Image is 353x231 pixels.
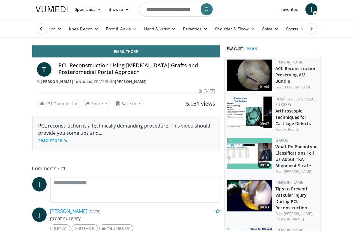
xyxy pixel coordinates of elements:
[179,23,212,35] a: Pediatrics
[74,79,94,84] a: 6 Videos
[258,121,271,127] span: 09:47
[39,122,214,144] div: PCL reconstruction is a technically demanding procedure. This video should provide you some tips and
[32,165,220,172] span: Comments 21
[275,217,304,222] a: [PERSON_NAME]
[275,60,304,65] a: [PERSON_NAME]
[282,23,308,35] a: Sports
[227,138,272,169] img: 5b6cf72d-b1b3-4a5e-b48f-095f98c65f63.150x105_q85_crop-smart_upscale.jpg
[89,209,101,214] small: [DATE]
[247,45,259,52] a: Knee
[284,211,313,216] a: [PERSON_NAME],
[227,60,272,91] a: 01:44
[227,97,272,128] img: e219f541-b456-4cbc-ade1-aa0b59c67291.150x105_q85_crop-smart_upscale.jpg
[227,97,272,128] a: 09:47
[113,99,144,108] button: Save to
[186,100,215,107] span: 5,031 views
[227,138,272,169] a: 08:10
[275,180,304,185] a: [PERSON_NAME]
[275,138,288,143] a: ISAKOS
[32,177,47,192] a: I
[46,101,53,106] span: 131
[275,211,318,222] div: Feat.
[65,23,102,35] a: Knee Recon
[212,23,259,35] a: Shoulder & Elbow
[50,215,220,222] p: great surgery
[258,205,271,210] span: 04:43
[37,79,215,85] div: By FEATURING
[224,45,246,51] span: Playlist
[284,85,312,90] a: [PERSON_NAME]
[275,66,317,84] a: ACL Reconstruction Preserving AM Bundle
[259,23,282,35] a: Spine
[227,180,272,211] img: 03ba07b3-c3bf-45ca-b578-43863bbc294b.150x105_q85_crop-smart_upscale.jpg
[115,79,147,84] a: [PERSON_NAME]
[305,3,317,15] a: I
[258,162,271,168] span: 08:10
[275,108,311,126] a: Arthroscopic Techniques for Cartilage Defects
[277,3,302,15] a: Favorites
[39,137,68,143] a: read more ↘
[284,127,299,132] a: A. Pearle
[258,84,271,90] span: 01:44
[32,45,220,57] a: Email Thore
[36,6,68,12] img: VuMedi Logo
[37,99,80,108] a: 131 Thumbs Up
[50,208,88,214] a: [PERSON_NAME]
[37,62,51,77] a: T
[275,186,308,211] a: Tips to Prevent Vascular Injury During PCL Reconstruction
[227,180,272,211] a: 04:43
[227,60,272,91] img: 7b60eb76-c310-45f1-898b-3f41f4878cd0.150x105_q85_crop-smart_upscale.jpg
[42,79,73,84] a: [PERSON_NAME]
[275,85,318,90] div: Feat.
[141,23,179,35] a: Hand & Wrist
[275,144,317,168] a: What Do Phenotype Classifications Tell Us About TKA Alignment Strate…
[83,99,111,108] button: Share
[105,3,133,15] a: Browse
[139,2,214,17] input: Search topics, interventions
[32,208,47,222] a: J
[199,88,215,94] div: [DATE]
[71,3,105,15] a: Specialties
[275,97,315,107] a: Hospital for Special Surgery
[59,62,215,75] h4: PCL Reconstruction Using [MEDICAL_DATA] Grafts and Posteromedial Portal Approach
[102,23,141,35] a: Foot & Ankle
[275,127,318,132] div: Feat.
[275,169,318,174] div: Feat.
[284,169,312,174] a: [PERSON_NAME]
